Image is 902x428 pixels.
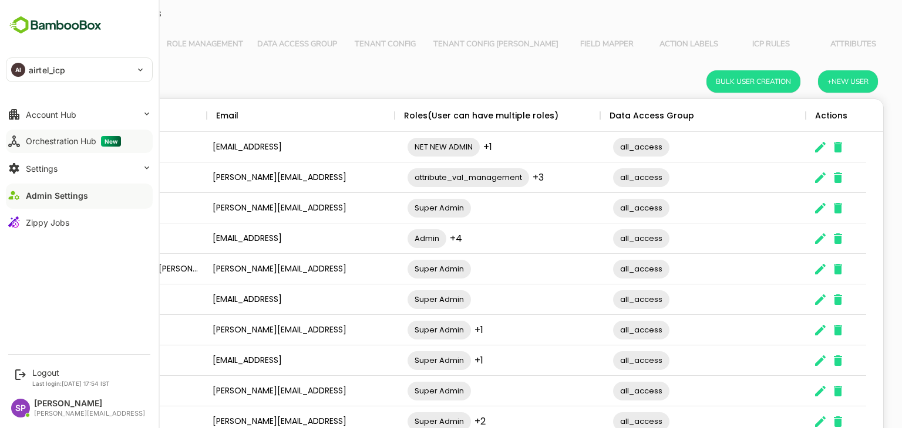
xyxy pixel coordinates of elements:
[126,40,202,49] span: Role Management
[6,58,152,81] div: AIairtel_icp
[26,191,88,201] div: Admin Settings
[572,354,628,367] span: all_access
[363,99,517,132] div: Roles(User can have multiple roles)
[6,157,153,180] button: Settings
[665,70,759,93] button: Bulk User Creation
[19,132,166,162] div: Ajith S
[572,415,628,428] span: all_access
[366,140,439,154] span: NET NEW ADMIN
[19,223,166,254] div: [PERSON_NAME]
[442,140,451,154] span: +1
[166,223,354,254] div: [EMAIL_ADDRESS]
[777,70,837,93] button: +New User
[34,399,145,409] div: [PERSON_NAME]
[433,415,445,428] span: +2
[366,201,430,215] span: Super Admin
[166,315,354,345] div: [PERSON_NAME][EMAIL_ADDRESS]
[6,103,153,126] button: Account Hub
[166,132,354,162] div: [EMAIL_ADDRESS]
[433,323,442,337] span: +1
[572,232,628,245] span: all_access
[11,63,25,77] div: AI
[19,315,166,345] div: [PERSON_NAME] Y
[29,64,65,76] p: airtel_icp
[572,262,628,276] span: all_access
[531,40,600,49] span: Field Mapper
[572,293,628,306] span: all_access
[26,110,76,120] div: Account Hub
[175,99,197,132] div: Email
[366,323,430,337] span: Super Admin
[26,164,58,174] div: Settings
[366,171,488,184] span: attribute_val_management
[310,40,378,49] span: Tenant Config
[19,162,166,193] div: [PERSON_NAME] V
[6,14,105,36] img: BambooboxFullLogoMark.5f36c76dfaba33ec1ec1367b70bb1252.svg
[32,368,110,378] div: Logout
[366,262,430,276] span: Super Admin
[166,345,354,376] div: [EMAIL_ADDRESS]
[366,354,430,367] span: Super Admin
[6,210,153,234] button: Zippy Jobs
[35,40,112,49] span: User Management
[778,40,846,49] span: Attributes
[19,284,166,315] div: anjali m
[774,99,806,132] div: Actions
[28,30,833,59] div: Vertical tabs example
[19,345,166,376] div: Ankur S
[572,140,628,154] span: all_access
[614,40,682,49] span: Action Labels
[197,109,211,123] button: Sort
[216,40,296,49] span: Data Access Group
[101,136,121,147] span: New
[6,184,153,207] button: Admin Settings
[166,162,354,193] div: [PERSON_NAME][EMAIL_ADDRESS]
[572,384,628,398] span: all_access
[34,410,145,417] div: [PERSON_NAME][EMAIL_ADDRESS]
[409,232,421,245] span: +4
[24,72,72,91] h6: User List
[696,40,764,49] span: ICP Rules
[572,171,628,184] span: all_access
[48,109,62,123] button: Sort
[166,193,354,223] div: [PERSON_NAME][EMAIL_ADDRESS]
[433,354,442,367] span: +1
[19,376,166,406] div: [PERSON_NAME]
[392,40,517,49] span: Tenant Config [PERSON_NAME]
[166,284,354,315] div: [EMAIL_ADDRESS]
[26,136,121,147] div: Orchestration Hub
[19,193,166,223] div: [PERSON_NAME] s
[366,293,430,306] span: Super Admin
[568,99,653,132] div: Data Access Group
[32,380,110,387] p: Last login: [DATE] 17:54 IST
[366,232,405,245] span: Admin
[28,99,48,132] div: User
[366,415,430,428] span: Super Admin
[26,218,69,227] div: Zippy Jobs
[19,254,166,284] div: [DEMOGRAPHIC_DATA][PERSON_NAME][DEMOGRAPHIC_DATA]
[572,201,628,215] span: all_access
[11,399,30,417] div: SP
[572,323,628,337] span: all_access
[492,171,503,184] span: +3
[6,130,153,153] button: Orchestration HubNew
[166,376,354,406] div: [PERSON_NAME][EMAIL_ADDRESS]
[166,254,354,284] div: [PERSON_NAME][EMAIL_ADDRESS]
[366,384,430,398] span: Super Admin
